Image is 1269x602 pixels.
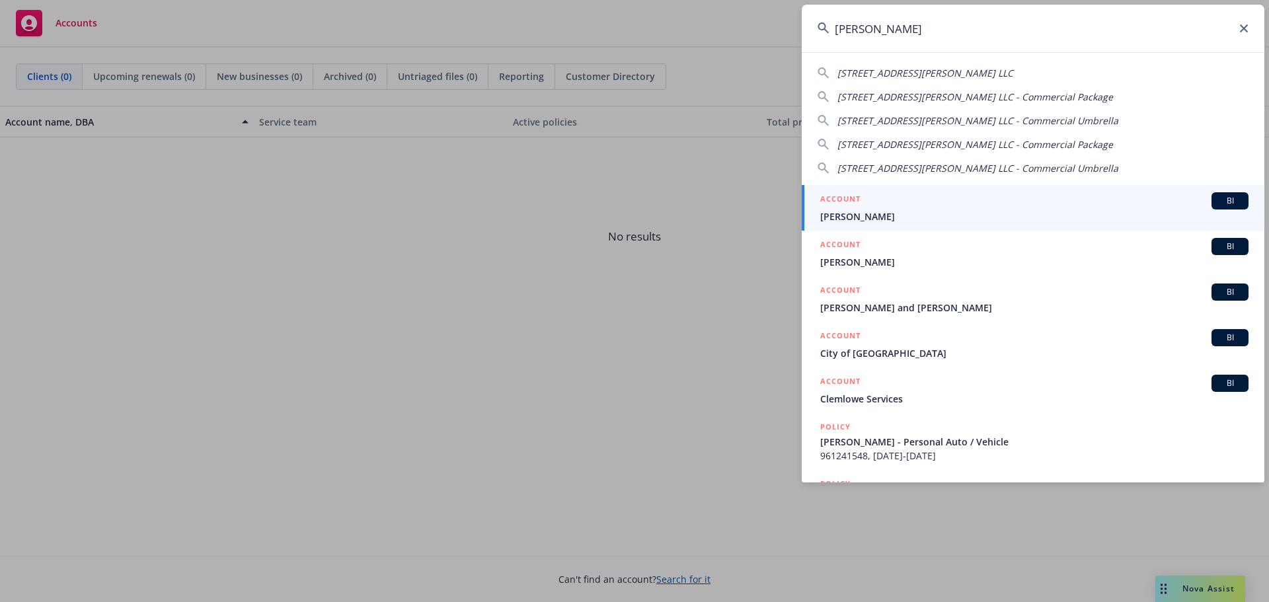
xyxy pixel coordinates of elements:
[837,138,1113,151] span: [STREET_ADDRESS][PERSON_NAME] LLC - Commercial Package
[820,192,861,208] h5: ACCOUNT
[1217,195,1243,207] span: BI
[820,209,1249,223] span: [PERSON_NAME]
[837,91,1113,103] span: [STREET_ADDRESS][PERSON_NAME] LLC - Commercial Package
[820,283,861,299] h5: ACCOUNT
[820,255,1249,269] span: [PERSON_NAME]
[802,231,1264,276] a: ACCOUNTBI[PERSON_NAME]
[820,435,1249,449] span: [PERSON_NAME] - Personal Auto / Vehicle
[820,346,1249,360] span: City of [GEOGRAPHIC_DATA]
[802,276,1264,322] a: ACCOUNTBI[PERSON_NAME] and [PERSON_NAME]
[837,67,1013,79] span: [STREET_ADDRESS][PERSON_NAME] LLC
[802,470,1264,527] a: POLICY
[1217,332,1243,344] span: BI
[1217,377,1243,389] span: BI
[837,114,1118,127] span: [STREET_ADDRESS][PERSON_NAME] LLC - Commercial Umbrella
[820,238,861,254] h5: ACCOUNT
[820,301,1249,315] span: [PERSON_NAME] and [PERSON_NAME]
[820,449,1249,463] span: 961241548, [DATE]-[DATE]
[837,162,1118,174] span: [STREET_ADDRESS][PERSON_NAME] LLC - Commercial Umbrella
[820,392,1249,406] span: Clemlowe Services
[1217,286,1243,298] span: BI
[802,413,1264,470] a: POLICY[PERSON_NAME] - Personal Auto / Vehicle961241548, [DATE]-[DATE]
[802,185,1264,231] a: ACCOUNTBI[PERSON_NAME]
[802,322,1264,367] a: ACCOUNTBICity of [GEOGRAPHIC_DATA]
[820,375,861,391] h5: ACCOUNT
[820,420,851,433] h5: POLICY
[820,477,851,490] h5: POLICY
[802,367,1264,413] a: ACCOUNTBIClemlowe Services
[820,329,861,345] h5: ACCOUNT
[1217,241,1243,252] span: BI
[802,5,1264,52] input: Search...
